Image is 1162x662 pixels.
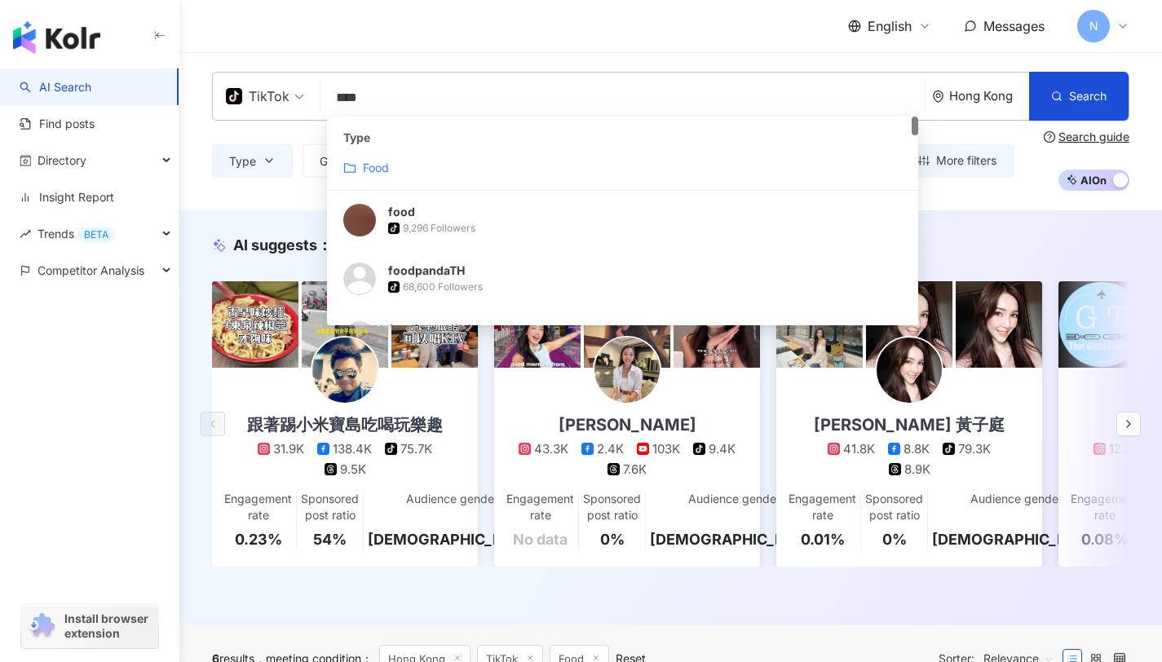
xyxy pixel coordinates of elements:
div: 9.4K [709,440,736,457]
div: No data [513,529,568,549]
div: 8.9K [904,461,930,478]
div: Engagement rate [506,491,574,523]
div: 9,296 Followers [403,221,475,235]
div: foodpandaTH [388,263,465,279]
span: Install browser extension [64,611,153,641]
img: post-image [1058,281,1145,368]
div: Sponsored post ratio [301,491,359,523]
div: Audience gender [688,491,780,507]
div: 0% [600,529,625,549]
div: 7.6K [623,461,647,478]
a: [PERSON_NAME] 黃子庭41.8K8.8K79.3K8.9KEngagement rate0.01%Sponsored post ratio0%Audience gender[DEMO... [776,368,1042,566]
span: Search [1069,90,1107,103]
div: Type [343,130,902,146]
span: environment [932,90,944,103]
img: post-image [956,281,1042,368]
mark: Food [363,161,389,174]
span: Trends [38,215,115,252]
div: [DEMOGRAPHIC_DATA] [650,529,818,549]
div: Hong Kong [949,89,1029,103]
div: 0.08% [1081,529,1129,549]
div: 12.3K [1109,440,1140,457]
div: Audience gender [406,491,498,507]
span: Competitor Analysis [38,252,144,289]
img: post-image [302,281,388,368]
div: [PERSON_NAME] [542,413,713,436]
div: 9.5K [340,461,366,478]
a: [PERSON_NAME]43.3K2.4K103K9.4K7.6KEngagement rateNo dataSponsored post ratio0%Audience gender[DEM... [494,368,760,566]
div: Audience gender [970,491,1063,507]
div: AI suggests ： [233,235,499,255]
div: 41.8K [843,440,875,457]
img: logo [13,21,100,54]
div: 0.01% [801,529,845,549]
div: Engagement rate [1071,491,1138,523]
div: [DEMOGRAPHIC_DATA] [368,529,536,549]
div: 79.3K [958,440,991,457]
span: folder [343,159,356,177]
div: 2.4K [597,440,624,457]
button: Gender [303,144,395,177]
img: KOL Avatar [343,263,376,295]
span: rise [20,228,31,240]
button: Search [1029,72,1129,121]
img: post-image [212,281,298,368]
div: [DEMOGRAPHIC_DATA] [932,529,1100,549]
button: Type [212,144,293,177]
div: 54% [313,529,347,549]
div: foodiver_official [388,321,481,338]
div: Sponsored post ratio [865,491,923,523]
span: More filters [936,154,996,167]
div: food [388,204,415,220]
div: 43.3K [534,440,568,457]
img: KOL Avatar [312,338,378,403]
div: 31.9K [273,440,304,457]
span: Type [229,155,256,168]
button: More filters [901,144,1014,177]
div: 103K [652,440,680,457]
div: 8.8K [904,440,930,457]
span: Messages [983,18,1045,34]
a: chrome extensionInstall browser extension [21,604,158,648]
a: searchAI Search [20,79,91,95]
a: Find posts [20,116,95,132]
div: 75.7K [400,440,432,457]
div: Engagement rate [224,491,292,523]
div: BETA [77,227,115,243]
div: Search guide [1058,130,1129,143]
img: KOL Avatar [594,338,660,403]
img: chrome extension [26,613,57,639]
span: question-circle [1044,131,1055,143]
div: 138.4K [333,440,372,457]
span: Directory [38,142,86,179]
img: KOL Avatar [343,321,376,354]
div: 跟著踢小米寶島吃喝玩樂趣 [231,413,459,436]
div: [PERSON_NAME] 黃子庭 [797,413,1021,436]
div: 68,600 Followers [403,280,483,293]
a: Insight Report [20,189,114,205]
div: Sponsored post ratio [583,491,641,523]
span: N [1089,17,1098,35]
img: KOL Avatar [343,204,376,236]
span: Gender [320,155,359,168]
div: 0.23% [235,529,282,549]
span: English [868,17,912,35]
a: 跟著踢小米寶島吃喝玩樂趣31.9K138.4K75.7K9.5KEngagement rate0.23%Sponsored post ratio54%Audience gender[DEMOGR... [212,368,478,566]
div: 0% [882,529,907,549]
div: Engagement rate [789,491,856,523]
img: KOL Avatar [877,338,942,403]
div: TikTok [226,83,289,109]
